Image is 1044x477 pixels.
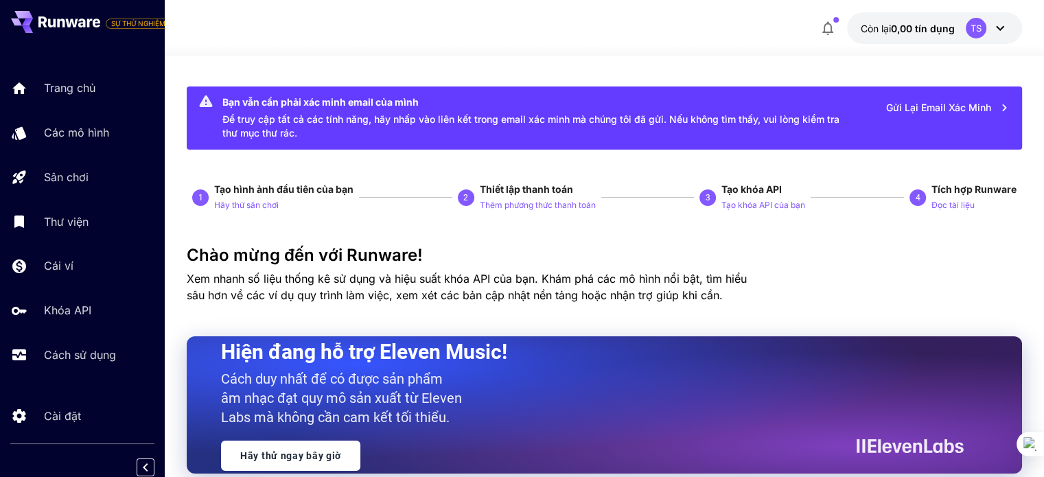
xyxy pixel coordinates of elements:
font: SỰ THỬ NGHIỆM [111,19,165,27]
font: Tích hợp Runware [931,183,1017,195]
a: Hãy thử ngay bây giờ [221,441,360,471]
font: Tạo hình ảnh đầu tiên của bạn [214,183,353,195]
span: Thêm thẻ thanh toán của bạn để sử dụng đầy đủ chức năng của nền tảng. [106,15,171,32]
font: Hiện đang hỗ trợ Eleven Music! [221,340,507,364]
font: TS [971,23,982,34]
button: Gửi lại email xác minh [879,93,1017,121]
font: Để truy cập tất cả các tính năng, hãy nhấp vào liên kết trong email xác minh mà chúng tôi đã gửi.... [222,113,839,139]
button: Thu gọn thanh bên [137,458,154,476]
font: 1 [198,193,203,202]
font: Khóa API [44,303,91,317]
font: Thiết lập thanh toán [480,183,573,195]
font: Thư viện [44,215,89,229]
font: Bạn vẫn cần phải xác minh email của mình [222,96,419,108]
font: Chào mừng đến với Runware! [187,245,423,265]
button: Đọc tài liệu [931,196,975,213]
font: Hãy thử ngay bây giờ [240,450,341,461]
font: Thêm phương thức thanh toán [480,200,596,210]
button: 0,00 đô laTS [847,12,1022,44]
font: Tạo khóa API của bạn [721,200,805,210]
font: Trang chủ [44,81,95,95]
font: Cái ví [44,259,73,272]
button: Thêm phương thức thanh toán [480,196,596,213]
font: Xem nhanh số liệu thống kê sử dụng và hiệu suất khóa API của bạn. Khám phá các mô hình nổi bật, t... [187,272,747,302]
font: Cài đặt [44,409,81,423]
font: Gửi lại email xác minh [886,102,991,113]
font: Các mô hình [44,126,109,139]
font: Tạo khóa API [721,183,782,195]
font: 3 [706,193,710,202]
button: Hãy thử sân chơi [214,196,279,213]
font: Hãy thử sân chơi [214,200,279,210]
font: Sân chơi [44,170,89,184]
button: Tạo khóa API của bạn [721,196,805,213]
font: 4 [915,193,920,202]
font: Còn lại [861,23,891,34]
font: Đọc tài liệu [931,200,975,210]
font: Cách sử dụng [44,348,116,362]
font: 0,00 tín dụng [891,23,955,34]
font: 2 [463,193,468,202]
font: Cách duy nhất để có được sản phẩm âm nhạc đạt quy mô sản xuất từ ​​Eleven Labs mà không cần cam k... [221,371,462,426]
div: 0,00 đô la [861,21,955,36]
